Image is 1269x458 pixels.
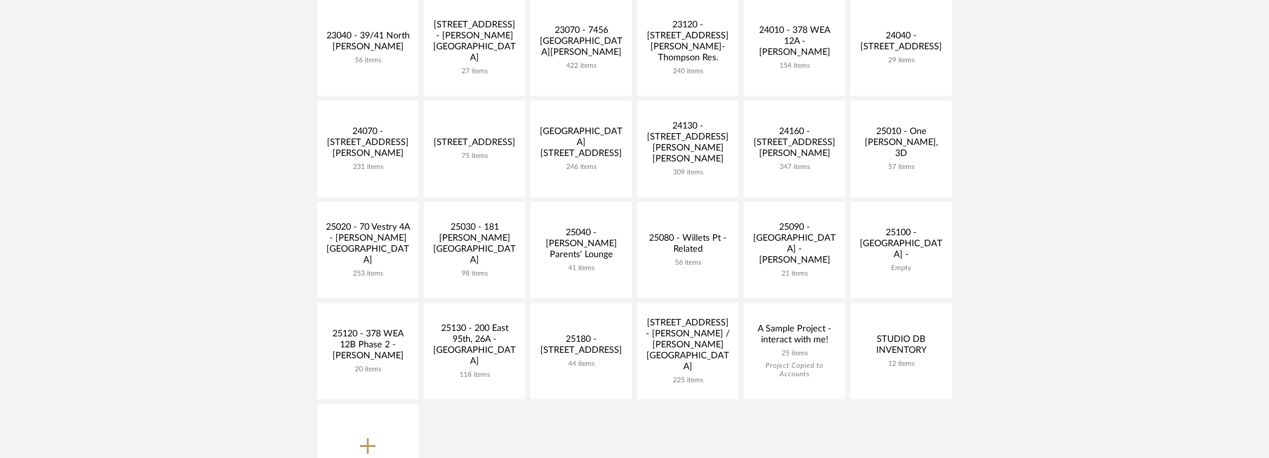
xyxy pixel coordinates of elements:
[432,371,517,379] div: 118 items
[538,163,624,171] div: 246 items
[645,259,731,267] div: 56 items
[538,62,624,70] div: 422 items
[432,222,517,270] div: 25030 - 181 [PERSON_NAME][GEOGRAPHIC_DATA]
[432,67,517,76] div: 27 items
[858,360,944,368] div: 12 items
[752,270,837,278] div: 21 items
[325,30,411,56] div: 23040 - 39/41 North [PERSON_NAME]
[752,126,837,163] div: 24160 - [STREET_ADDRESS][PERSON_NAME]
[645,19,731,67] div: 23120 - [STREET_ADDRESS][PERSON_NAME]-Thompson Res.
[752,222,837,270] div: 25090 - [GEOGRAPHIC_DATA] - [PERSON_NAME]
[432,137,517,152] div: [STREET_ADDRESS]
[432,270,517,278] div: 98 items
[645,376,731,385] div: 225 items
[538,227,624,264] div: 25040 - [PERSON_NAME] Parents' Lounge
[858,227,944,264] div: 25100 - [GEOGRAPHIC_DATA] -
[538,334,624,360] div: 25180 - [STREET_ADDRESS]
[432,152,517,160] div: 75 items
[752,323,837,349] div: A Sample Project - interact with me!
[752,362,837,379] div: Project Copied to Accounts
[325,365,411,374] div: 20 items
[325,56,411,65] div: 56 items
[858,334,944,360] div: STUDIO DB INVENTORY
[538,264,624,273] div: 41 items
[645,233,731,259] div: 25080 - Willets Pt - Related
[858,30,944,56] div: 24040 - [STREET_ADDRESS]
[645,317,731,376] div: [STREET_ADDRESS] - [PERSON_NAME] / [PERSON_NAME][GEOGRAPHIC_DATA]
[645,67,731,76] div: 240 items
[538,126,624,163] div: [GEOGRAPHIC_DATA][STREET_ADDRESS]
[325,270,411,278] div: 253 items
[325,126,411,163] div: 24070 - [STREET_ADDRESS][PERSON_NAME]
[325,222,411,270] div: 25020 - 70 Vestry 4A - [PERSON_NAME][GEOGRAPHIC_DATA]
[538,25,624,62] div: 23070 - 7456 [GEOGRAPHIC_DATA][PERSON_NAME]
[752,62,837,70] div: 154 items
[432,19,517,67] div: [STREET_ADDRESS] - [PERSON_NAME][GEOGRAPHIC_DATA]
[325,328,411,365] div: 25120 - 378 WEA 12B Phase 2 - [PERSON_NAME]
[858,56,944,65] div: 29 items
[858,126,944,163] div: 25010 - One [PERSON_NAME], 3D
[325,163,411,171] div: 231 items
[752,163,837,171] div: 347 items
[538,360,624,368] div: 44 items
[645,168,731,177] div: 309 items
[858,163,944,171] div: 57 items
[432,323,517,371] div: 25130 - 200 East 95th, 26A - [GEOGRAPHIC_DATA]
[752,25,837,62] div: 24010 - 378 WEA 12A - [PERSON_NAME]
[752,349,837,358] div: 25 items
[858,264,944,273] div: Empty
[645,121,731,168] div: 24130 - [STREET_ADDRESS][PERSON_NAME][PERSON_NAME]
